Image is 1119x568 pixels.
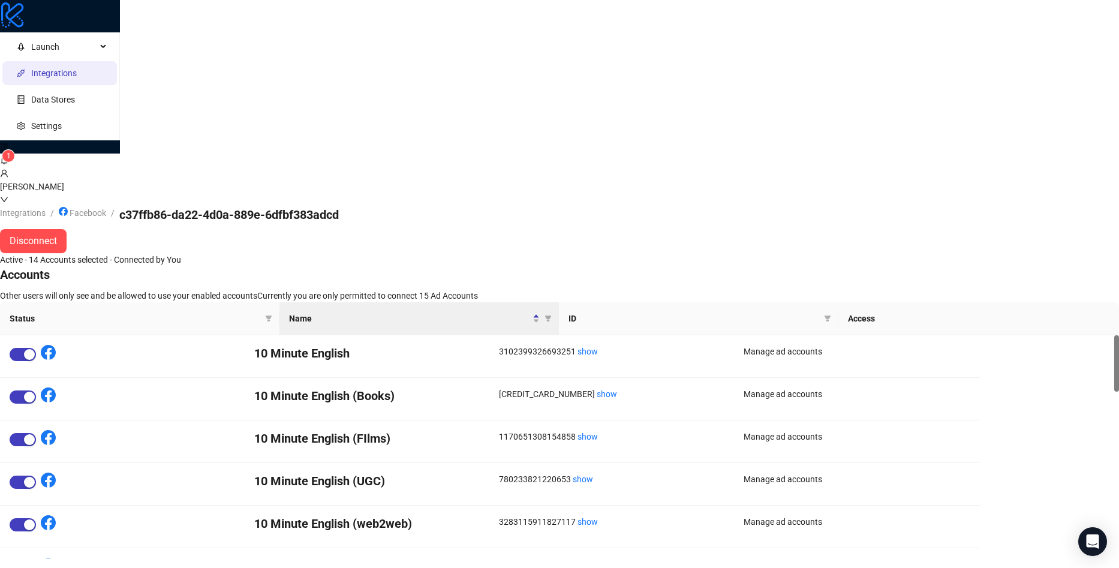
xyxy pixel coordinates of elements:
h4: 10 Minute English (FIlms) [254,430,480,447]
div: 780233821220653 [499,473,724,486]
div: 3102399326693251 [499,345,724,358]
a: Data Stores [31,95,75,104]
span: filter [542,309,554,327]
h4: c37ffb86-da22-4d0a-889e-6dfbf383adcd [119,206,339,223]
span: filter [824,315,831,322]
th: Access [838,302,1119,335]
li: / [111,206,115,229]
span: Status [10,312,260,325]
a: show [597,389,617,399]
a: Integrations [31,68,77,78]
span: filter [822,309,834,327]
div: 3283115911827117 [499,515,724,528]
span: Name [289,312,530,325]
a: show [577,517,598,527]
div: Manage ad accounts [744,515,970,528]
span: ID [568,312,819,325]
li: / [50,206,54,229]
h4: 10 Minute English (UGC) [254,473,480,489]
span: 1 [7,152,11,160]
a: show [577,347,598,356]
h4: 10 Minute English [254,345,480,362]
sup: 1 [2,150,14,162]
a: Settings [31,121,62,131]
span: Currently you are only permitted to connect 15 Ad Accounts [257,291,478,300]
span: filter [545,315,552,322]
span: filter [265,315,272,322]
div: [CREDIT_CARD_NUMBER] [499,387,724,401]
div: Manage ad accounts [744,387,970,401]
h4: 10 Minute English (Books) [254,387,480,404]
div: 1170651308154858 [499,430,724,443]
a: show [573,474,593,484]
span: filter [263,309,275,327]
div: Manage ad accounts [744,430,970,443]
a: show [577,432,598,441]
div: Open Intercom Messenger [1078,527,1107,556]
span: rocket [17,43,25,51]
div: Manage ad accounts [744,345,970,358]
span: Disconnect [10,236,57,247]
span: Launch [31,35,97,59]
div: Manage ad accounts [744,473,970,486]
a: Facebook [56,206,109,220]
h4: 10 Minute English (web2web) [254,515,480,532]
th: Name [279,302,559,335]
